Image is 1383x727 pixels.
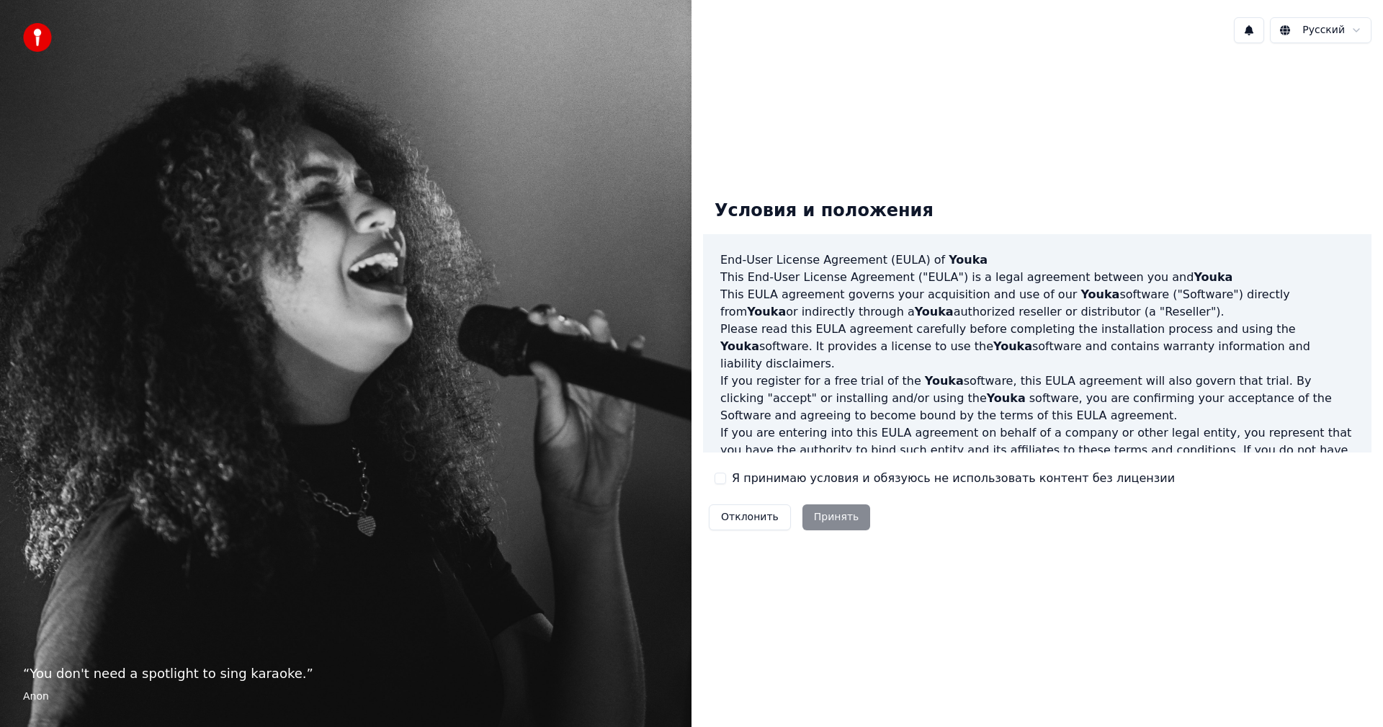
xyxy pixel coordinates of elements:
[987,391,1026,405] span: Youka
[915,305,954,318] span: Youka
[949,253,988,267] span: Youka
[720,321,1354,373] p: Please read this EULA agreement carefully before completing the installation process and using th...
[23,23,52,52] img: youka
[720,339,759,353] span: Youka
[720,269,1354,286] p: This End-User License Agreement ("EULA") is a legal agreement between you and
[720,424,1354,494] p: If you are entering into this EULA agreement on behalf of a company or other legal entity, you re...
[720,251,1354,269] h3: End-User License Agreement (EULA) of
[23,664,668,684] p: “ You don't need a spotlight to sing karaoke. ”
[720,373,1354,424] p: If you register for a free trial of the software, this EULA agreement will also govern that trial...
[747,305,786,318] span: Youka
[1080,287,1119,301] span: Youka
[1194,270,1232,284] span: Youka
[993,339,1032,353] span: Youka
[23,690,668,704] footer: Anon
[709,504,791,530] button: Отклонить
[732,470,1175,487] label: Я принимаю условия и обязуюсь не использовать контент без лицензии
[720,286,1354,321] p: This EULA agreement governs your acquisition and use of our software ("Software") directly from o...
[703,188,945,234] div: Условия и положения
[925,374,964,388] span: Youka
